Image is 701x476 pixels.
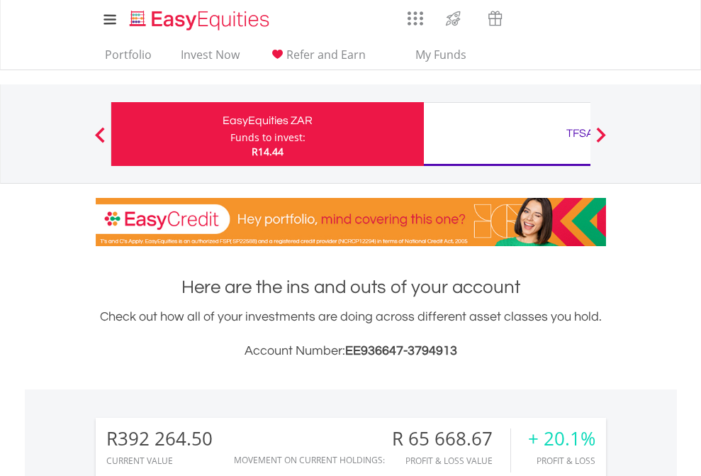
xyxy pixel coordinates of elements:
a: Portfolio [99,48,157,70]
a: Refer and Earn [263,48,371,70]
div: + 20.1% [528,428,595,449]
span: Refer and Earn [286,47,366,62]
img: thrive-v2.svg [442,7,465,30]
a: Vouchers [474,4,516,30]
div: Movement on Current Holdings: [234,455,385,465]
h3: Account Number: [96,341,606,361]
span: EE936647-3794913 [345,344,457,358]
div: R 65 668.67 [392,428,510,449]
a: FAQ's and Support [552,4,588,32]
div: Profit & Loss [528,456,595,465]
img: EasyEquities_Logo.png [127,9,275,32]
button: Next [587,134,615,148]
img: vouchers-v2.svg [483,7,507,30]
button: Previous [86,134,114,148]
div: Check out how all of your investments are doing across different asset classes you hold. [96,307,606,361]
div: R392 264.50 [106,428,213,449]
div: EasyEquities ZAR [120,111,415,131]
div: Funds to invest: [230,131,305,145]
a: My Profile [588,4,624,35]
a: Invest Now [175,48,245,70]
img: EasyCredit Promotion Banner [96,198,606,246]
a: Notifications [516,4,552,32]
span: R14.44 [252,145,284,158]
img: grid-menu-icon.svg [408,11,423,26]
span: My Funds [395,45,488,64]
h1: Here are the ins and outs of your account [96,275,606,300]
a: Home page [124,4,275,32]
div: Profit & Loss Value [392,456,510,465]
div: CURRENT VALUE [106,456,213,465]
a: AppsGrid [398,4,432,26]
